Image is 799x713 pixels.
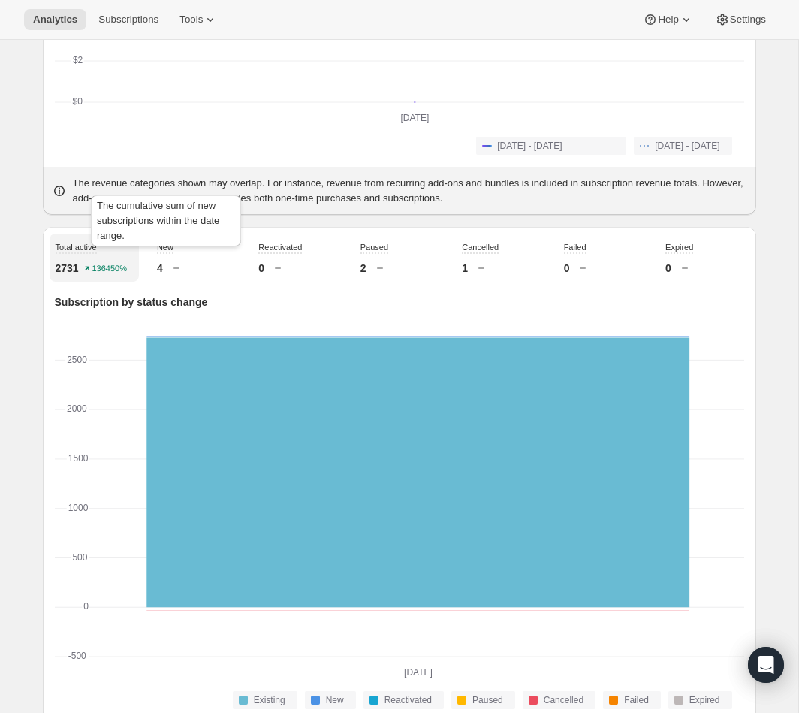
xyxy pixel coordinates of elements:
p: 1 [462,261,468,276]
span: [DATE] - [DATE] [497,140,562,152]
p: 0 [665,261,671,276]
span: Help [658,14,678,26]
span: Cancelled [462,243,499,252]
button: Existing [233,691,297,709]
span: Tools [179,14,203,26]
p: 0 [564,261,570,276]
button: Paused [451,691,515,709]
span: Analytics [33,14,77,26]
span: Paused [472,694,503,706]
span: Total active [56,243,97,252]
text: 500 [72,552,87,563]
text: $0 [72,96,83,107]
text: 0 [83,601,89,612]
p: 0 [258,261,264,276]
text: 1000 [68,503,88,513]
div: Open Intercom Messenger [748,647,784,683]
rect: New-1 4 [146,336,689,338]
span: Existing [254,694,285,706]
g: Aug 25 2025: Existing 2727,New 4,Reactivated 0,Paused -2,Cancelled -1,Failed 0,Expired 0 [104,336,731,657]
p: Subscription by status change [55,295,744,310]
text: [DATE] [404,667,433,678]
button: Subscriptions [89,9,167,30]
span: Reactivated [384,694,432,706]
button: Settings [706,9,775,30]
text: 1500 [68,453,88,464]
button: [DATE] - [DATE] [634,137,731,155]
text: $2 [72,55,83,65]
text: 2000 [67,403,87,414]
button: Expired [668,691,732,709]
text: [DATE] [400,113,429,123]
span: Expired [689,694,720,706]
button: Failed [603,691,661,709]
span: [DATE] - [DATE] [655,140,719,152]
rect: Expired-6 0 [146,337,689,339]
p: 2731 [56,261,79,276]
rect: Existing-0 2727 [146,338,689,609]
p: 4 [157,261,163,276]
button: Help [634,9,702,30]
text: 136450% [92,264,127,273]
span: Reactivated [258,243,302,252]
button: Tools [170,9,227,30]
text: 2500 [67,355,87,365]
button: Analytics [24,9,86,30]
span: Failed [564,243,586,252]
span: New [326,694,344,706]
span: Subscriptions [98,14,158,26]
button: New [305,691,356,709]
button: [DATE] - [DATE] [476,137,626,155]
button: Cancelled [523,691,595,709]
span: Paused [360,243,388,252]
span: Settings [730,14,766,26]
rect: Cancelled-4 -1 [146,610,689,612]
p: The revenue categories shown may overlap. For instance, revenue from recurring add-ons and bundle... [73,176,747,206]
rect: Paused-3 -2 [146,609,689,610]
span: Cancelled [544,694,583,706]
text: -500 [68,651,86,661]
p: 2 [360,261,366,276]
span: Failed [624,694,649,706]
span: Expired [665,243,693,252]
button: Reactivated [363,691,444,709]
